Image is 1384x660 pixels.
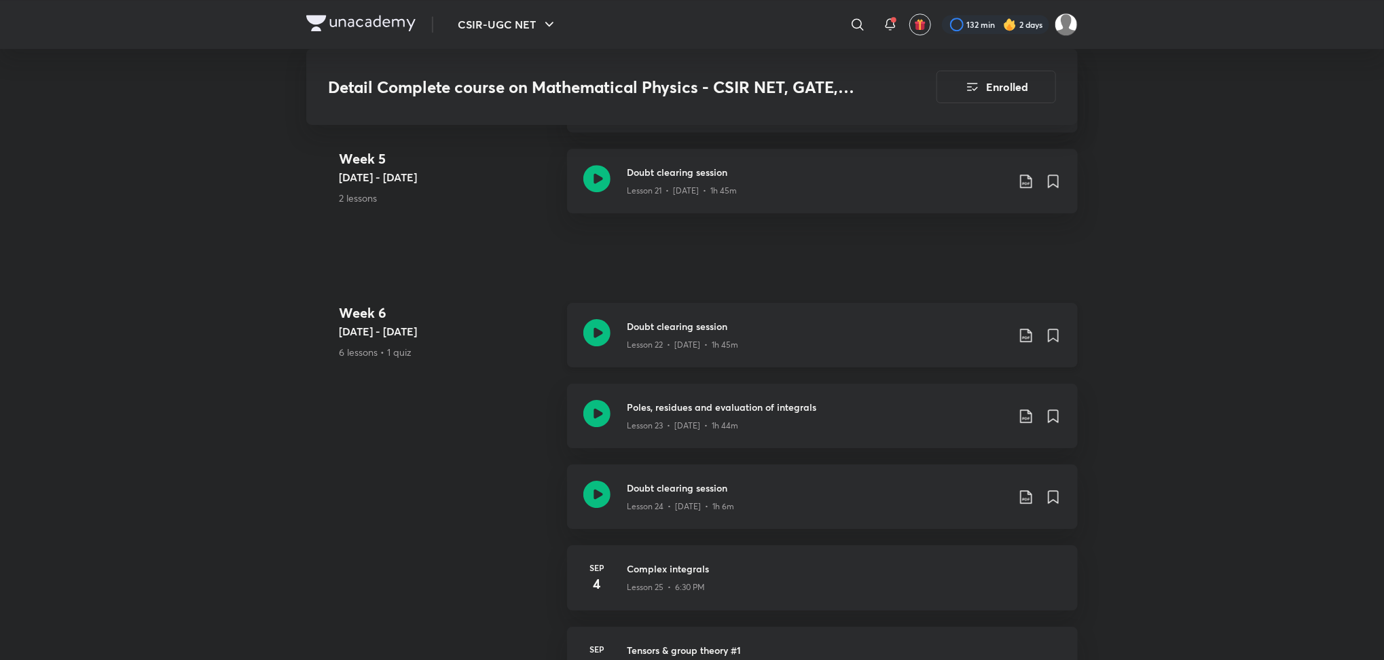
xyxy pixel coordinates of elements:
a: Doubt clearing sessionLesson 22 • [DATE] • 1h 45m [567,303,1078,384]
p: 6 lessons • 1 quiz [339,345,556,359]
a: Doubt clearing sessionLesson 21 • [DATE] • 1h 45m [567,149,1078,230]
h4: Week 6 [339,303,556,323]
h5: [DATE] - [DATE] [339,169,556,185]
button: avatar [909,14,931,35]
a: Sep4Complex integralsLesson 25 • 6:30 PM [567,545,1078,627]
p: Lesson 21 • [DATE] • 1h 45m [627,185,737,197]
h6: Sep [583,643,611,655]
img: streak [1003,18,1017,31]
h3: Doubt clearing session [627,165,1007,179]
h3: Tensors & group theory #1 [627,643,1061,657]
p: Lesson 22 • [DATE] • 1h 45m [627,339,738,351]
h6: Sep [583,562,611,574]
a: Company Logo [306,15,416,35]
h3: Complex integrals [627,562,1061,576]
img: Company Logo [306,15,416,31]
h3: Doubt clearing session [627,481,1007,495]
p: Lesson 24 • [DATE] • 1h 6m [627,500,734,513]
h3: Detail Complete course on Mathematical Physics - CSIR NET, GATE, TIFR, JEST, etc [328,77,860,97]
img: Rai Haldar [1055,13,1078,36]
a: Poles, residues and evaluation of integralsLesson 23 • [DATE] • 1h 44m [567,384,1078,464]
a: Doubt clearing sessionLesson 24 • [DATE] • 1h 6m [567,464,1078,545]
h5: [DATE] - [DATE] [339,323,556,340]
h3: Doubt clearing session [627,319,1007,333]
h4: 4 [583,574,611,594]
button: Enrolled [936,71,1056,103]
p: Lesson 23 • [DATE] • 1h 44m [627,420,738,432]
p: 2 lessons [339,191,556,205]
h4: Week 5 [339,149,556,169]
button: CSIR-UGC NET [450,11,566,38]
p: Lesson 25 • 6:30 PM [627,581,705,593]
img: avatar [914,18,926,31]
h3: Poles, residues and evaluation of integrals [627,400,1007,414]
